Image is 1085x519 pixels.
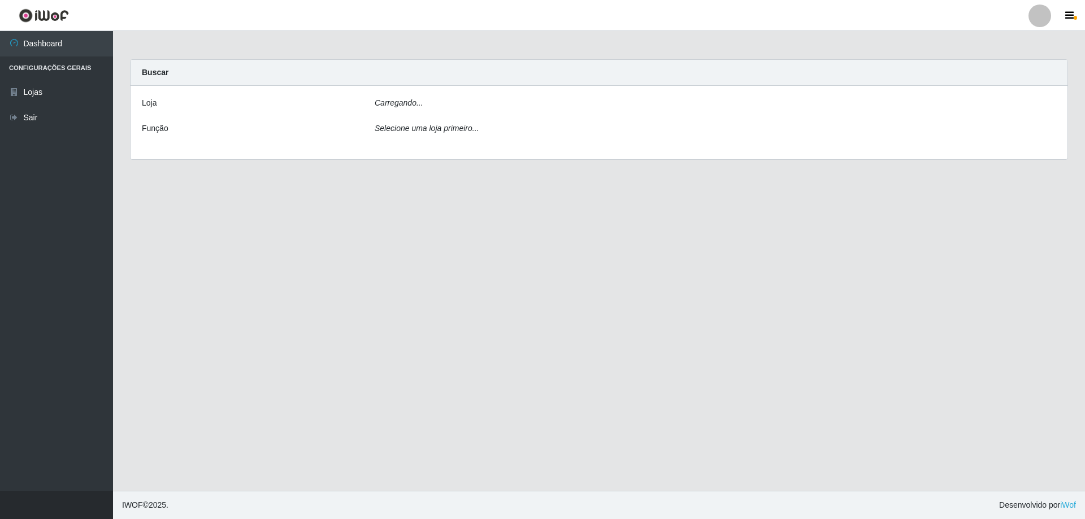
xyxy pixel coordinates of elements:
label: Função [142,123,168,134]
span: Desenvolvido por [999,499,1076,511]
label: Loja [142,97,157,109]
i: Selecione uma loja primeiro... [375,124,479,133]
a: iWof [1060,500,1076,509]
span: © 2025 . [122,499,168,511]
span: IWOF [122,500,143,509]
img: CoreUI Logo [19,8,69,23]
strong: Buscar [142,68,168,77]
i: Carregando... [375,98,423,107]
